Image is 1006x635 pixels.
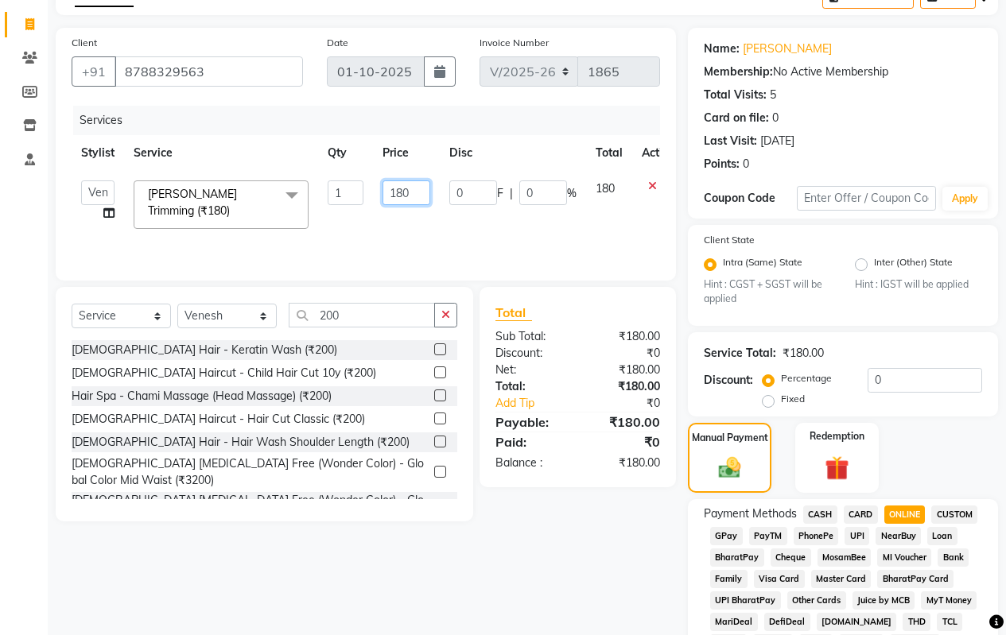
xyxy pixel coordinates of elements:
div: ₹180.00 [783,345,824,362]
span: PhonePe [794,527,839,545]
label: Fixed [781,392,805,406]
div: Discount: [484,345,578,362]
div: ₹180.00 [577,412,672,432]
div: Paid: [484,432,578,451]
th: Action [632,135,685,171]
a: [PERSON_NAME] [743,41,832,57]
div: Last Visit: [704,133,757,149]
div: Service Total: [704,345,776,362]
span: | [510,185,513,202]
div: ₹180.00 [577,362,672,378]
div: Hair Spa - Chami Massage (Head Massage) (₹200) [72,388,332,405]
span: Family [710,570,748,588]
a: Add Tip [484,395,593,412]
span: THD [903,613,930,631]
div: 0 [772,110,779,126]
span: [DOMAIN_NAME] [817,613,897,631]
div: No Active Membership [704,64,982,80]
span: [PERSON_NAME] Trimming (₹180) [148,187,237,218]
th: Price [373,135,440,171]
span: TCL [937,613,962,631]
button: Apply [942,187,988,211]
div: [DATE] [760,133,794,149]
span: BharatPay [710,548,764,567]
span: ONLINE [884,505,926,524]
div: Points: [704,156,740,172]
span: CASH [803,505,837,524]
div: Membership: [704,64,773,80]
div: [DEMOGRAPHIC_DATA] Hair - Keratin Wash (₹200) [72,342,337,358]
div: Services [73,106,672,135]
div: ₹180.00 [577,328,672,345]
span: Total [495,304,532,321]
span: Loan [927,527,957,545]
div: ₹0 [577,345,672,362]
img: _gift.svg [818,453,856,482]
span: Visa Card [754,570,805,588]
label: Date [327,36,348,50]
input: Search by Name/Mobile/Email/Code [115,56,303,87]
span: UPI BharatPay [710,591,781,610]
th: Service [124,135,318,171]
div: Card on file: [704,110,769,126]
span: MariDeal [710,613,758,631]
span: Other Cards [787,591,846,610]
span: BharatPay Card [877,570,954,588]
label: Manual Payment [692,431,768,445]
span: CUSTOM [931,505,977,524]
div: Total Visits: [704,87,767,103]
span: DefiDeal [764,613,810,631]
div: Coupon Code [704,190,797,207]
span: % [567,185,577,202]
div: Total: [484,378,578,395]
small: Hint : CGST + SGST will be applied [704,277,831,307]
div: ₹0 [577,432,672,451]
div: ₹180.00 [577,378,672,395]
span: 180 [596,181,615,196]
label: Client [72,36,97,50]
div: Name: [704,41,740,57]
img: _cash.svg [712,455,748,480]
label: Inter (Other) State [874,255,953,274]
span: UPI [845,527,869,545]
span: GPay [710,527,743,545]
input: Search or Scan [289,303,435,327]
th: Total [586,135,632,171]
div: [DEMOGRAPHIC_DATA] Haircut - Hair Cut Classic (₹200) [72,411,365,428]
div: 0 [743,156,749,172]
span: Payment Methods [704,505,797,522]
span: Juice by MCB [853,591,915,610]
th: Stylist [72,135,124,171]
label: Intra (Same) State [723,255,802,274]
span: Cheque [771,548,811,567]
div: Balance : [484,455,578,471]
div: ₹0 [593,395,672,412]
div: [DEMOGRAPHIC_DATA] [MEDICAL_DATA] Free (Wonder Color) - Global Color Mid Waist (₹3200) [72,455,428,489]
div: Net: [484,362,578,378]
input: Enter Offer / Coupon Code [797,186,936,211]
span: CARD [844,505,878,524]
span: MosamBee [818,548,872,567]
div: Discount: [704,372,753,389]
div: [DEMOGRAPHIC_DATA] [MEDICAL_DATA] Free (Wonder Color) - Global Color Upto Waist (₹4200) [72,492,428,525]
div: ₹180.00 [577,455,672,471]
span: F [497,185,503,202]
div: Sub Total: [484,328,578,345]
th: Disc [440,135,586,171]
span: MI Voucher [877,548,931,567]
a: x [230,203,237,218]
div: Payable: [484,412,578,432]
label: Redemption [810,429,864,443]
label: Percentage [781,371,832,385]
span: Bank [938,548,969,567]
div: 5 [770,87,776,103]
span: Master Card [811,570,872,588]
label: Invoice Number [480,36,549,50]
label: Client State [704,233,755,247]
div: [DEMOGRAPHIC_DATA] Hair - Hair Wash Shoulder Length (₹200) [72,434,410,451]
small: Hint : IGST will be applied [855,277,982,292]
th: Qty [318,135,373,171]
span: NearBuy [876,527,921,545]
button: +91 [72,56,116,87]
div: [DEMOGRAPHIC_DATA] Haircut - Child Hair Cut 10y (₹200) [72,365,376,381]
